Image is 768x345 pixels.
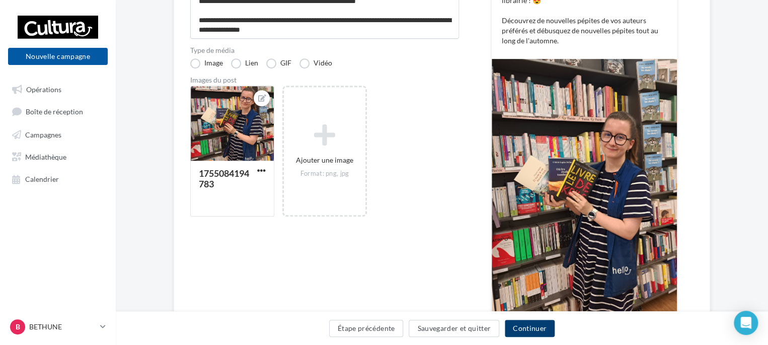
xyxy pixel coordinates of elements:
span: Médiathèque [25,152,66,161]
button: Nouvelle campagne [8,48,108,65]
a: Médiathèque [6,147,110,165]
a: Campagnes [6,125,110,143]
span: Opérations [26,85,61,93]
label: Type de média [190,47,459,54]
button: Continuer [505,320,555,337]
div: Images du post [190,77,459,84]
a: B BETHUNE [8,317,108,336]
a: Calendrier [6,169,110,187]
span: B [16,322,20,332]
span: Campagnes [25,130,61,139]
span: Boîte de réception [26,107,83,116]
div: Open Intercom Messenger [734,311,758,335]
a: Boîte de réception [6,102,110,120]
label: GIF [266,58,291,68]
label: Image [190,58,223,68]
button: Sauvegarder et quitter [409,320,499,337]
span: Calendrier [25,175,59,183]
label: Vidéo [299,58,332,68]
a: Opérations [6,80,110,98]
label: Lien [231,58,258,68]
p: BETHUNE [29,322,96,332]
button: Étape précédente [329,320,404,337]
div: 1755084194783 [199,168,249,189]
